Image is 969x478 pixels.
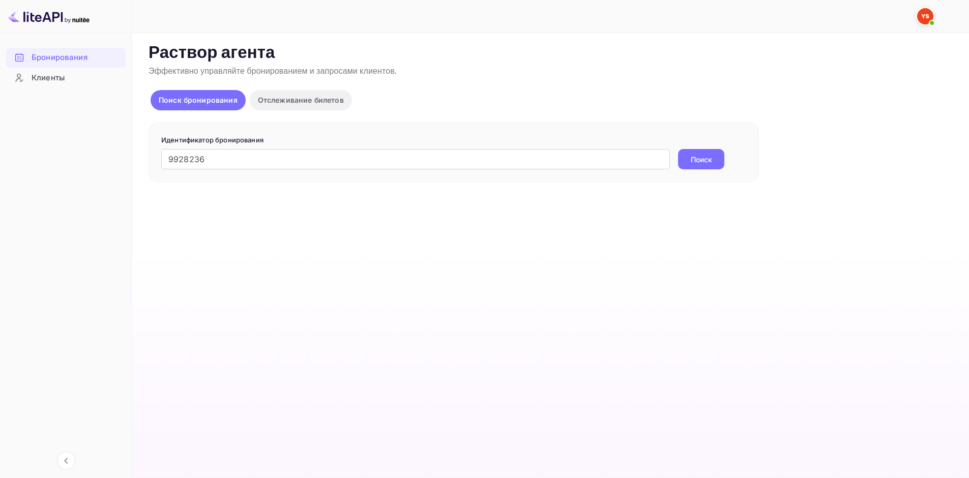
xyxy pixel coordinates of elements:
[691,154,712,165] ya-tr-span: Поиск
[57,452,75,470] button: Свернуть навигацию
[161,136,263,144] ya-tr-span: Идентификатор бронирования
[917,8,933,24] img: Служба Поддержки Яндекса
[258,96,344,104] ya-tr-span: Отслеживание билетов
[6,68,126,88] div: Клиенты
[6,48,126,68] div: Бронирования
[149,66,397,77] ya-tr-span: Эффективно управляйте бронированием и запросами клиентов.
[161,149,670,169] input: Введите идентификатор бронирования (например, 63782194)
[678,149,724,169] button: Поиск
[6,48,126,67] a: Бронирования
[159,96,238,104] ya-tr-span: Поиск бронирования
[32,72,65,84] ya-tr-span: Клиенты
[8,8,90,24] img: Логотип LiteAPI
[6,68,126,87] a: Клиенты
[32,52,87,64] ya-tr-span: Бронирования
[149,42,275,64] ya-tr-span: Раствор агента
